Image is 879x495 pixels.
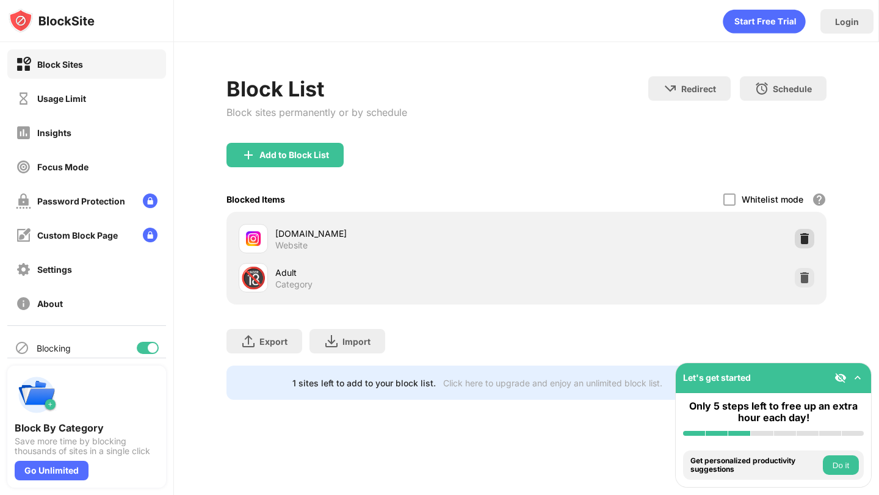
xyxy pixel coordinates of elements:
div: Get personalized productivity suggestions [690,457,820,474]
div: 🔞 [241,266,266,291]
div: Go Unlimited [15,461,89,480]
div: [DOMAIN_NAME] [275,227,526,240]
img: password-protection-off.svg [16,193,31,209]
div: Category [275,279,313,290]
div: Usage Limit [37,93,86,104]
div: 1 sites left to add to your block list. [292,378,436,388]
img: lock-menu.svg [143,228,157,242]
div: Whitelist mode [742,194,803,204]
div: Add to Block List [259,150,329,160]
div: Website [275,240,308,251]
img: insights-off.svg [16,125,31,140]
div: Blocked Items [226,194,285,204]
img: block-on.svg [16,57,31,72]
button: Do it [823,455,859,475]
img: settings-off.svg [16,262,31,277]
div: Password Protection [37,196,125,206]
img: focus-off.svg [16,159,31,175]
img: push-categories.svg [15,373,59,417]
div: Adult [275,266,526,279]
img: favicons [246,231,261,246]
div: Block List [226,76,407,101]
div: Insights [37,128,71,138]
img: blocking-icon.svg [15,341,29,355]
div: Save more time by blocking thousands of sites in a single click [15,436,159,456]
img: lock-menu.svg [143,193,157,208]
img: time-usage-off.svg [16,91,31,106]
div: Schedule [773,84,812,94]
div: Let's get started [683,372,751,383]
div: Block By Category [15,422,159,434]
div: Click here to upgrade and enjoy an unlimited block list. [443,378,662,388]
img: logo-blocksite.svg [9,9,95,33]
div: Settings [37,264,72,275]
div: Block Sites [37,59,83,70]
div: Blocking [37,343,71,353]
div: Only 5 steps left to free up an extra hour each day! [683,400,864,424]
img: eye-not-visible.svg [834,372,847,384]
div: Export [259,336,288,347]
img: omni-setup-toggle.svg [852,372,864,384]
div: animation [723,9,806,34]
img: customize-block-page-off.svg [16,228,31,243]
div: Import [342,336,371,347]
div: Login [835,16,859,27]
div: About [37,298,63,309]
div: Focus Mode [37,162,89,172]
div: Block sites permanently or by schedule [226,106,407,118]
div: Custom Block Page [37,230,118,240]
div: Redirect [681,84,716,94]
img: about-off.svg [16,296,31,311]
